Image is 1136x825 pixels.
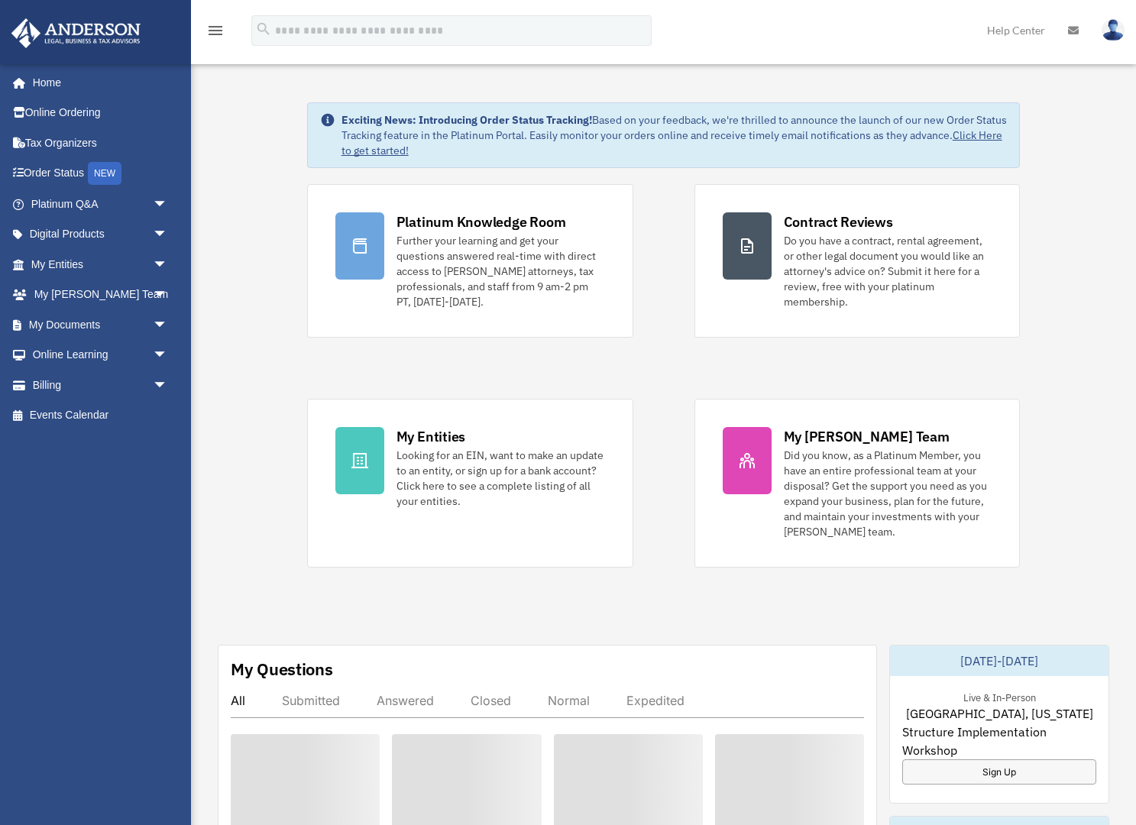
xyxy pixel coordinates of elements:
[396,212,566,231] div: Platinum Knowledge Room
[396,448,605,509] div: Looking for an EIN, want to make an update to an entity, or sign up for a bank account? Click her...
[255,21,272,37] i: search
[471,693,511,708] div: Closed
[153,280,183,311] span: arrow_drop_down
[784,212,893,231] div: Contract Reviews
[11,249,191,280] a: My Entitiesarrow_drop_down
[153,219,183,251] span: arrow_drop_down
[951,688,1048,704] div: Live & In-Person
[11,98,191,128] a: Online Ordering
[153,189,183,220] span: arrow_drop_down
[307,399,633,568] a: My Entities Looking for an EIN, want to make an update to an entity, or sign up for a bank accoun...
[341,112,1008,158] div: Based on your feedback, we're thrilled to announce the launch of our new Order Status Tracking fe...
[784,233,992,309] div: Do you have a contract, rental agreement, or other legal document you would like an attorney's ad...
[11,370,191,400] a: Billingarrow_drop_down
[11,189,191,219] a: Platinum Q&Aarrow_drop_down
[890,645,1108,676] div: [DATE]-[DATE]
[307,184,633,338] a: Platinum Knowledge Room Further your learning and get your questions answered real-time with dire...
[341,128,1002,157] a: Click Here to get started!
[396,427,465,446] div: My Entities
[377,693,434,708] div: Answered
[11,128,191,158] a: Tax Organizers
[282,693,340,708] div: Submitted
[231,658,333,681] div: My Questions
[7,18,145,48] img: Anderson Advisors Platinum Portal
[11,219,191,250] a: Digital Productsarrow_drop_down
[784,427,950,446] div: My [PERSON_NAME] Team
[906,704,1093,723] span: [GEOGRAPHIC_DATA], [US_STATE]
[153,249,183,280] span: arrow_drop_down
[153,309,183,341] span: arrow_drop_down
[88,162,121,185] div: NEW
[153,340,183,371] span: arrow_drop_down
[153,370,183,401] span: arrow_drop_down
[206,27,225,40] a: menu
[341,113,592,127] strong: Exciting News: Introducing Order Status Tracking!
[11,280,191,310] a: My [PERSON_NAME] Teamarrow_drop_down
[626,693,685,708] div: Expedited
[11,309,191,340] a: My Documentsarrow_drop_down
[11,340,191,370] a: Online Learningarrow_drop_down
[902,723,1096,759] span: Structure Implementation Workshop
[784,448,992,539] div: Did you know, as a Platinum Member, you have an entire professional team at your disposal? Get th...
[1102,19,1125,41] img: User Pic
[548,693,590,708] div: Normal
[902,759,1096,785] a: Sign Up
[11,400,191,431] a: Events Calendar
[206,21,225,40] i: menu
[694,184,1021,338] a: Contract Reviews Do you have a contract, rental agreement, or other legal document you would like...
[396,233,605,309] div: Further your learning and get your questions answered real-time with direct access to [PERSON_NAM...
[231,693,245,708] div: All
[11,158,191,189] a: Order StatusNEW
[11,67,183,98] a: Home
[694,399,1021,568] a: My [PERSON_NAME] Team Did you know, as a Platinum Member, you have an entire professional team at...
